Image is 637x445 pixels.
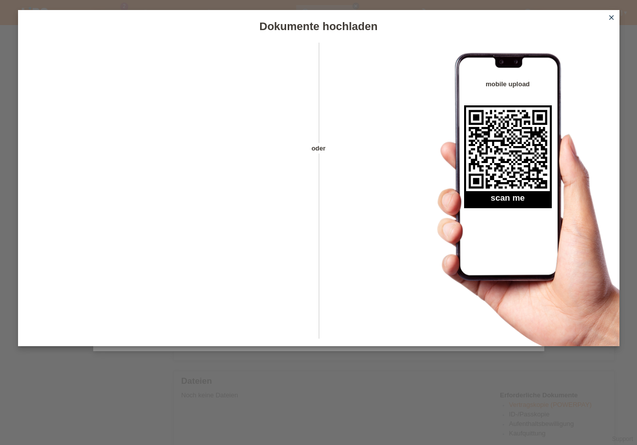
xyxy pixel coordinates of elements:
h2: scan me [464,193,552,208]
iframe: Upload [33,68,301,319]
a: close [605,13,618,24]
span: oder [301,143,336,154]
i: close [607,14,615,22]
h1: Dokumente hochladen [18,20,619,33]
h4: mobile upload [464,80,552,88]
